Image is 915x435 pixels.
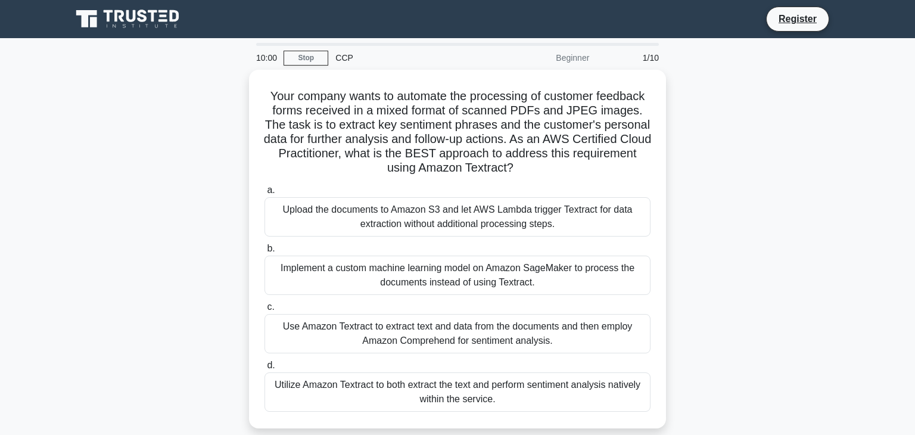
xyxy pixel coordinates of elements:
[492,46,596,70] div: Beginner
[267,302,274,312] span: c.
[267,185,275,195] span: a.
[264,372,651,412] div: Utilize Amazon Textract to both extract the text and perform sentiment analysis natively within t...
[284,51,328,66] a: Stop
[328,46,492,70] div: CCP
[596,46,666,70] div: 1/10
[771,11,824,26] a: Register
[264,256,651,295] div: Implement a custom machine learning model on Amazon SageMaker to process the documents instead of...
[249,46,284,70] div: 10:00
[264,197,651,237] div: Upload the documents to Amazon S3 and let AWS Lambda trigger Textract for data extraction without...
[264,314,651,353] div: Use Amazon Textract to extract text and data from the documents and then employ Amazon Comprehend...
[263,89,652,176] h5: Your company wants to automate the processing of customer feedback forms received in a mixed form...
[267,243,275,253] span: b.
[267,360,275,370] span: d.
